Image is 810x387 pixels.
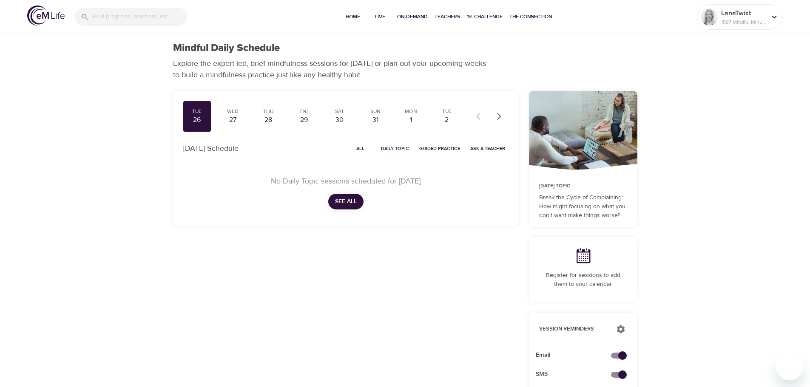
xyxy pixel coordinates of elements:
[539,182,627,190] p: [DATE] Topic
[343,12,363,21] span: Home
[173,58,492,81] p: Explore the expert-led, brief mindfulness sessions for [DATE] or plan out your upcoming weeks to ...
[419,144,460,153] span: Guided Practice
[193,175,498,187] p: No Daily Topic sessions scheduled for [DATE]
[776,353,803,380] iframe: Button to launch messaging window
[378,142,412,155] button: Daily Topic
[536,351,617,360] span: Email
[187,108,208,115] div: Tue
[328,194,364,209] button: See All
[365,108,386,115] div: Sun
[436,115,458,125] div: 2
[401,108,422,115] div: Mon
[350,144,371,153] span: All
[435,12,460,21] span: Teachers
[509,12,552,21] span: The Connection
[329,115,350,125] div: 30
[222,115,243,125] div: 27
[539,271,627,289] p: Register for sessions to add them to your calendar
[467,142,509,155] button: Ask a Teacher
[721,18,766,26] p: 1587 Mindful Minutes
[381,144,409,153] span: Daily Topic
[258,115,279,125] div: 28
[27,6,65,25] img: logo
[187,115,208,125] div: 26
[365,115,386,125] div: 31
[293,108,315,115] div: Fri
[470,144,505,153] span: Ask a Teacher
[329,108,350,115] div: Sat
[335,196,357,207] span: See All
[721,8,766,18] p: LanaTwist
[370,12,390,21] span: Live
[93,8,187,26] input: Find programs, teachers, etc...
[222,108,243,115] div: Wed
[536,370,617,379] span: SMS
[401,115,422,125] div: 1
[293,115,315,125] div: 29
[258,108,279,115] div: Thu
[436,108,458,115] div: Tue
[397,12,428,21] span: On-Demand
[173,42,280,54] h1: Mindful Daily Schedule
[467,12,503,21] span: 1% Challenge
[701,8,718,25] img: Remy Sharp
[539,325,608,333] p: Session Reminders
[539,193,627,220] p: Break the Cycle of Complaining: How might focusing on what you don't want make things worse?
[183,143,239,154] p: [DATE] Schedule
[347,142,374,155] button: All
[416,142,463,155] button: Guided Practice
